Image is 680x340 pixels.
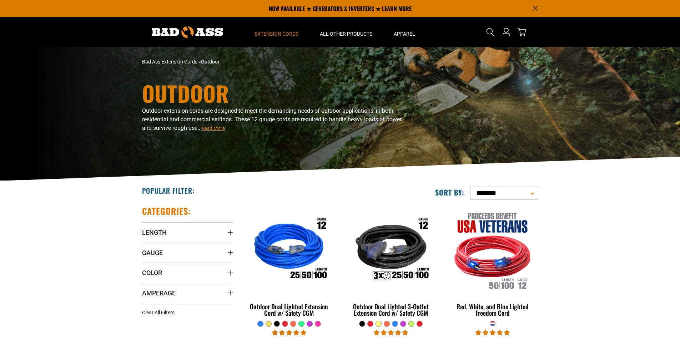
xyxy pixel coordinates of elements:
span: All Other Products [320,31,372,37]
span: Color [142,269,162,277]
img: Outdoor Dual Lighted Extension Cord w/ Safety CGM [244,209,334,291]
div: Outdoor Dual Lighted 3-Outlet Extension Cord w/ Safety CGM [345,303,436,316]
summary: Color [142,263,233,283]
summary: All Other Products [309,17,383,47]
span: Amperage [142,289,176,297]
a: Outdoor Dual Lighted Extension Cord w/ Safety CGM Outdoor Dual Lighted Extension Cord w/ Safety CGM [244,205,335,320]
summary: Gauge [142,243,233,263]
span: Read More [202,126,225,131]
h2: Categories: [142,205,191,217]
span: Outdoor [201,59,220,65]
span: 4.81 stars [272,329,306,336]
span: › [198,59,200,65]
span: Apparel [394,31,415,37]
img: Bad Ass Extension Cords [152,26,223,38]
img: Outdoor Dual Lighted 3-Outlet Extension Cord w/ Safety CGM [346,209,436,291]
img: Red, White, and Blue Lighted Freedom Cord [448,209,538,291]
a: Outdoor Dual Lighted 3-Outlet Extension Cord w/ Safety CGM Outdoor Dual Lighted 3-Outlet Extensio... [345,205,436,320]
span: 4.80 stars [374,329,408,336]
summary: Apparel [383,17,426,47]
a: Bad Ass Extension Cords [142,59,197,65]
span: Length [142,228,167,237]
h2: Popular Filter: [142,186,195,195]
div: Outdoor Dual Lighted Extension Cord w/ Safety CGM [244,303,335,316]
label: Sort by: [435,188,464,197]
summary: Length [142,222,233,242]
span: 5.00 stars [475,329,510,336]
h1: Outdoor [142,82,403,104]
a: Red, White, and Blue Lighted Freedom Cord Red, White, and Blue Lighted Freedom Cord [447,205,538,320]
span: Extension Cords [255,31,298,37]
span: Outdoor extension cords are designed to meet the demanding needs of outdoor applications, in both... [142,107,402,131]
summary: Amperage [142,283,233,303]
span: Clear All Filters [142,310,175,315]
div: Red, White, and Blue Lighted Freedom Cord [447,303,538,316]
nav: breadcrumbs [142,58,403,66]
span: Gauge [142,249,163,257]
summary: Extension Cords [244,17,309,47]
a: Clear All Filters [142,309,177,316]
summary: Search [485,26,496,38]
